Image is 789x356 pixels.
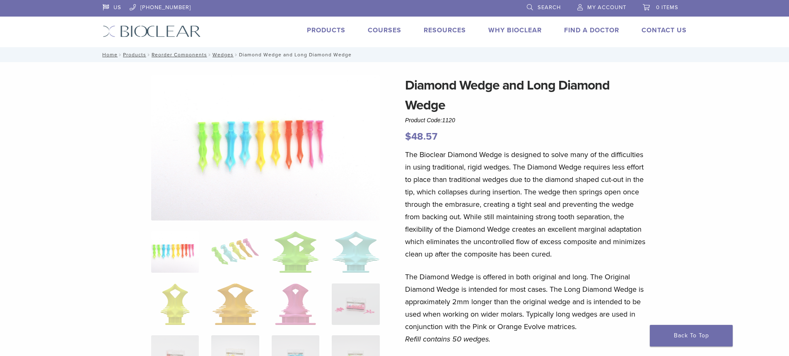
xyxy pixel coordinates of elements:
[405,131,411,143] span: $
[103,25,201,37] img: Bioclear
[146,53,152,57] span: /
[151,231,199,273] img: DSC_0187_v3-1920x1218-1-324x324.png
[332,231,379,273] img: Diamond Wedge and Long Diamond Wedge - Image 4
[405,131,437,143] bdi: 48.57
[587,4,626,11] span: My Account
[488,26,542,34] a: Why Bioclear
[97,47,693,62] nav: Diamond Wedge and Long Diamond Wedge
[100,52,118,58] a: Home
[160,283,190,325] img: Diamond Wedge and Long Diamond Wedge - Image 5
[234,53,239,57] span: /
[405,117,455,124] span: Product Code:
[211,231,259,273] img: Diamond Wedge and Long Diamond Wedge - Image 2
[650,325,733,346] a: Back To Top
[405,271,649,345] p: The Diamond Wedge is offered in both original and long. The Original Diamond Wedge is intended fo...
[275,283,316,325] img: Diamond Wedge and Long Diamond Wedge - Image 7
[424,26,466,34] a: Resources
[405,75,649,115] h1: Diamond Wedge and Long Diamond Wedge
[272,231,319,273] img: Diamond Wedge and Long Diamond Wedge - Image 3
[212,52,234,58] a: Wedges
[368,26,401,34] a: Courses
[123,52,146,58] a: Products
[152,52,207,58] a: Reorder Components
[642,26,687,34] a: Contact Us
[307,26,345,34] a: Products
[405,148,649,260] p: The Bioclear Diamond Wedge is designed to solve many of the difficulties in using traditional, ri...
[118,53,123,57] span: /
[212,283,258,325] img: Diamond Wedge and Long Diamond Wedge - Image 6
[656,4,678,11] span: 0 items
[207,53,212,57] span: /
[151,75,380,220] img: DSC_0187_v3-1920x1218-1.png
[538,4,561,11] span: Search
[564,26,619,34] a: Find A Doctor
[405,334,490,344] em: Refill contains 50 wedges.
[442,117,455,124] span: 1120
[332,283,379,325] img: Diamond Wedge and Long Diamond Wedge - Image 8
